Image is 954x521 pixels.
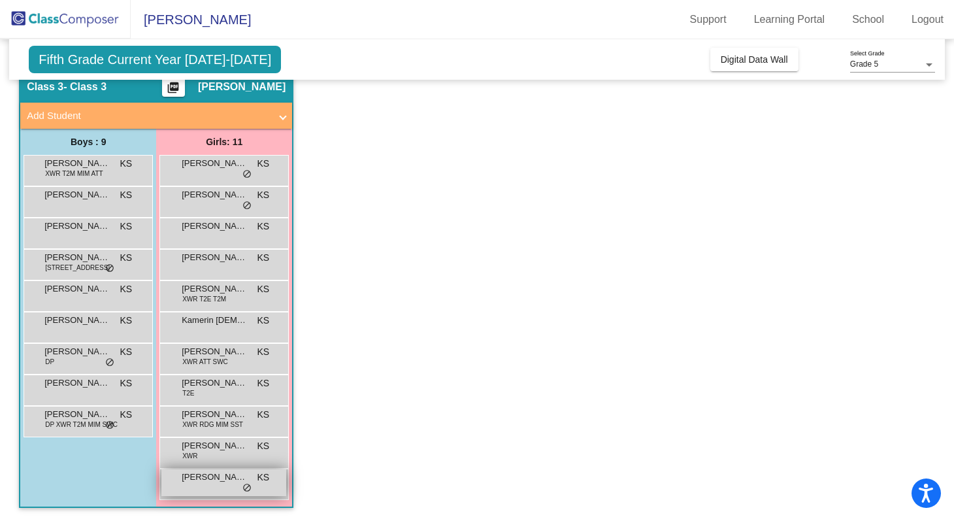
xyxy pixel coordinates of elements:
[120,408,133,422] span: KS
[105,420,114,431] span: do_not_disturb_alt
[131,9,251,30] span: [PERSON_NAME]
[120,220,133,233] span: KS
[44,188,110,201] span: [PERSON_NAME]
[182,294,226,304] span: XWR T2E T2M
[182,408,247,421] span: [PERSON_NAME]
[182,471,247,484] span: [PERSON_NAME]
[182,357,228,367] span: XWR ATT SWC
[45,263,110,273] span: [STREET_ADDRESS]
[257,220,270,233] span: KS
[27,109,270,124] mat-panel-title: Add Student
[182,451,197,461] span: XWR
[44,220,110,233] span: [PERSON_NAME]
[257,408,270,422] span: KS
[182,282,247,295] span: [PERSON_NAME]
[29,46,281,73] span: Fifth Grade Current Year [DATE]-[DATE]
[120,157,133,171] span: KS
[182,251,247,264] span: [PERSON_NAME]
[120,377,133,390] span: KS
[198,80,286,93] span: [PERSON_NAME]
[182,157,247,170] span: [PERSON_NAME]
[182,439,247,452] span: [PERSON_NAME]
[901,9,954,30] a: Logout
[182,188,247,201] span: [PERSON_NAME] [PERSON_NAME]
[120,251,133,265] span: KS
[156,129,292,155] div: Girls: 11
[242,201,252,211] span: do_not_disturb_alt
[44,345,110,358] span: [PERSON_NAME]
[120,282,133,296] span: KS
[44,314,110,327] span: [PERSON_NAME]
[257,282,270,296] span: KS
[105,263,114,274] span: do_not_disturb_alt
[20,103,292,129] mat-expansion-panel-header: Add Student
[710,48,798,71] button: Digital Data Wall
[44,157,110,170] span: [PERSON_NAME]
[842,9,895,30] a: School
[182,388,194,398] span: T2E
[257,439,270,453] span: KS
[44,408,110,421] span: [PERSON_NAME]
[182,220,247,233] span: [PERSON_NAME]
[44,377,110,390] span: [PERSON_NAME]
[45,420,118,429] span: DP XWR T2M MIM SWC
[257,377,270,390] span: KS
[257,188,270,202] span: KS
[162,77,185,97] button: Print Students Details
[182,345,247,358] span: [PERSON_NAME]
[242,169,252,180] span: do_not_disturb_alt
[257,345,270,359] span: KS
[63,80,107,93] span: - Class 3
[242,483,252,494] span: do_not_disturb_alt
[27,80,63,93] span: Class 3
[44,282,110,295] span: [PERSON_NAME]
[120,188,133,202] span: KS
[257,157,270,171] span: KS
[680,9,737,30] a: Support
[165,81,181,99] mat-icon: picture_as_pdf
[20,129,156,155] div: Boys : 9
[44,251,110,264] span: [PERSON_NAME]
[257,251,270,265] span: KS
[744,9,836,30] a: Learning Portal
[45,357,54,367] span: DP
[182,420,243,429] span: XWR RDG MIM SST
[721,54,788,65] span: Digital Data Wall
[182,377,247,390] span: [PERSON_NAME]
[182,314,247,327] span: Kamerin [DEMOGRAPHIC_DATA]
[45,169,103,178] span: XWR T2M MIM ATT
[120,345,133,359] span: KS
[105,358,114,368] span: do_not_disturb_alt
[257,471,270,484] span: KS
[120,314,133,328] span: KS
[257,314,270,328] span: KS
[850,59,878,69] span: Grade 5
